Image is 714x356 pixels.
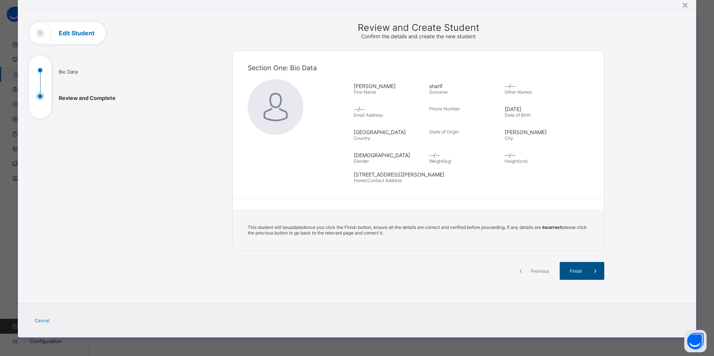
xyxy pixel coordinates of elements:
span: Date of Birth [505,112,531,118]
div: Edit Student [18,11,696,337]
span: Cancel [35,318,49,323]
h1: Edit Student [59,30,94,36]
span: Surname [429,89,448,95]
button: Open asap [684,330,707,352]
span: [PERSON_NAME] [505,129,576,135]
span: --/-- [354,106,425,112]
span: Review and Create Student [232,22,604,33]
span: [GEOGRAPHIC_DATA] [354,129,425,135]
span: Confirm the details and create the new student [361,33,476,39]
span: Section One: Bio Data [248,64,317,72]
span: --/-- [505,152,576,158]
span: City [505,135,513,141]
span: Height(cm) [505,158,528,164]
span: Other Names [505,89,532,95]
span: Home/Contact Address [354,178,402,183]
span: Phone Number [429,106,460,111]
span: [DEMOGRAPHIC_DATA] [354,152,425,158]
span: Gender [354,158,369,164]
span: [STREET_ADDRESS][PERSON_NAME] [354,171,593,178]
span: Country [354,135,370,141]
span: This student will be updated once you click the Finish button, ensure all the details are correct... [248,224,587,236]
span: [DATE] [505,106,576,112]
span: Previous [530,268,550,274]
span: Finish [565,268,586,274]
span: Weight(kg) [429,158,451,164]
span: Email Address [354,112,383,118]
img: default.svg [248,79,303,135]
span: First Name [354,89,376,95]
span: --/-- [429,152,501,158]
span: [PERSON_NAME] [354,83,425,89]
span: sharif [429,83,501,89]
span: State of Origin [429,129,459,135]
b: Incorrect [542,224,562,230]
span: --/-- [505,83,576,89]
